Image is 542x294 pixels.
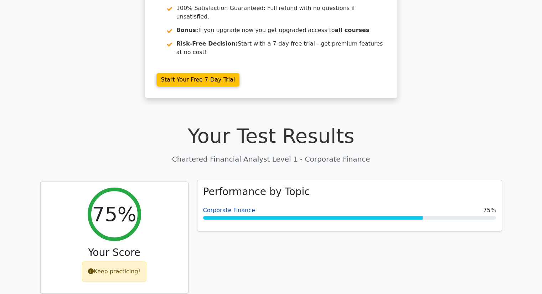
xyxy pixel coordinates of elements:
[92,202,136,226] h2: 75%
[203,207,255,214] a: Corporate Finance
[156,73,240,86] a: Start Your Free 7-Day Trial
[40,154,502,164] p: Chartered Financial Analyst Level 1 - Corporate Finance
[203,186,310,198] h3: Performance by Topic
[46,247,182,259] h3: Your Score
[483,206,496,215] span: 75%
[40,124,502,148] h1: Your Test Results
[82,261,146,282] div: Keep practicing!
